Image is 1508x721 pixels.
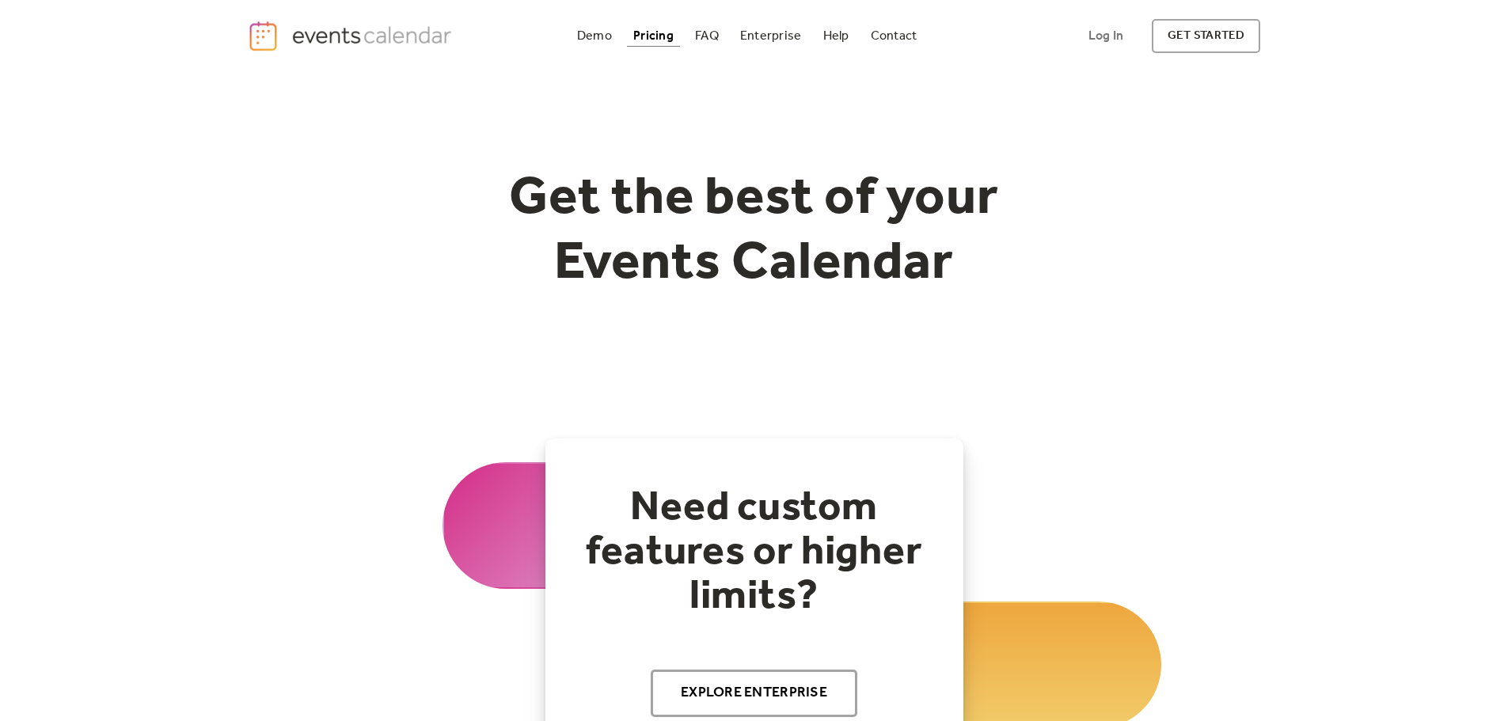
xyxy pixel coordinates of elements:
a: Explore Enterprise [651,670,857,717]
a: get started [1152,19,1260,53]
a: Demo [571,25,618,47]
a: Log In [1073,19,1139,53]
a: Enterprise [734,25,807,47]
h2: Need custom features or higher limits? [577,486,932,619]
div: FAQ [695,32,719,40]
h1: Get the best of your Events Calendar [450,167,1058,296]
div: Pricing [633,32,674,40]
div: Contact [871,32,917,40]
a: Contact [864,25,924,47]
div: Help [823,32,849,40]
div: Enterprise [740,32,801,40]
a: Pricing [627,25,680,47]
a: FAQ [689,25,725,47]
a: Help [817,25,856,47]
div: Demo [577,32,612,40]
